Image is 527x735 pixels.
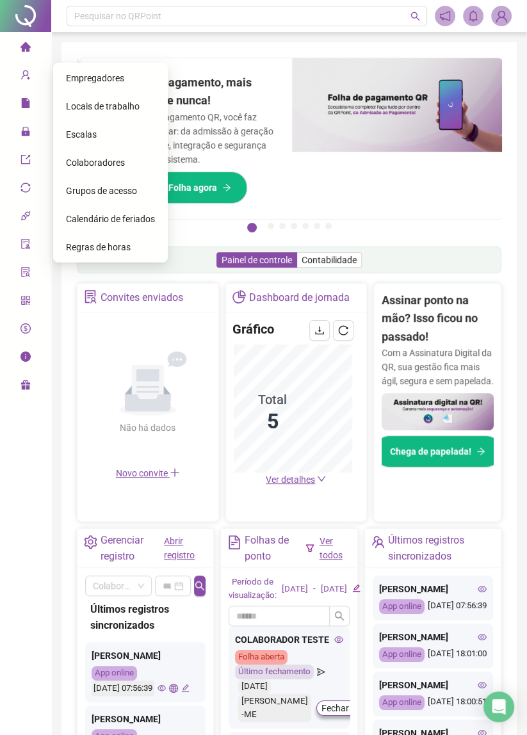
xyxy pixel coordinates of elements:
span: reload [338,325,348,335]
span: setting [84,535,97,549]
span: plus [170,467,180,478]
img: 91713 [492,6,511,26]
div: App online [379,695,425,710]
div: [PERSON_NAME] [92,649,199,663]
div: Folha aberta [235,650,288,665]
span: Ver detalhes [266,474,315,485]
span: eye [478,585,487,594]
span: Locais de trabalho [66,101,140,111]
a: Abrir registro [164,536,195,560]
div: Dashboard de jornada [249,287,350,309]
span: eye [478,681,487,690]
span: arrow-right [476,447,485,456]
span: lock [20,120,31,146]
span: audit [20,233,31,259]
span: eye [478,633,487,642]
div: Não há dados [90,421,206,435]
span: Fechar folha [321,701,371,715]
div: COLABORADOR TESTE [235,633,343,647]
div: Últimos registros sincronizados [90,601,200,633]
div: [DATE] 07:56:39 [92,681,154,697]
span: file-text [227,535,241,549]
button: 4 [291,223,297,229]
div: Gerenciar registro [101,532,164,564]
span: pie-chart [232,290,246,303]
button: Conheça a QRFolha agora [95,172,247,204]
img: banner%2F8d14a306-6205-4263-8e5b-06e9a85ad873.png [292,58,504,152]
span: filter [305,544,314,553]
div: [PERSON_NAME] [92,712,199,726]
span: file [20,92,31,118]
span: qrcode [20,289,31,315]
div: App online [92,666,137,681]
span: search [195,581,205,591]
div: Folhas de ponto [245,532,305,564]
span: export [20,149,31,174]
div: App online [379,599,425,614]
span: search [334,611,345,621]
div: [DATE] 18:00:51 [379,695,487,710]
button: 2 [268,223,274,229]
span: download [314,325,325,335]
span: api [20,205,31,230]
div: - [313,583,316,596]
span: Novo convite [116,468,180,478]
div: Período de visualização: [229,576,277,602]
div: [PERSON_NAME] [379,630,487,644]
span: search [410,12,420,21]
span: home [20,36,31,61]
span: eye [334,635,343,644]
span: Chega de papelada! [390,444,471,458]
span: team [371,535,385,549]
div: [PERSON_NAME] -ME [238,694,311,722]
button: 6 [314,223,320,229]
img: banner%2F02c71560-61a6-44d4-94b9-c8ab97240462.png [382,393,494,430]
span: edit [181,684,190,692]
div: [DATE] [238,679,271,694]
div: [PERSON_NAME] [379,678,487,692]
div: [DATE] 18:01:00 [379,647,487,662]
span: edit [352,584,361,592]
div: [DATE] 07:56:39 [379,599,487,614]
button: Chega de papelada! [374,435,501,467]
span: Regras de horas [66,242,131,252]
button: 1 [247,223,257,232]
span: down [317,474,326,483]
button: 5 [302,223,309,229]
div: [DATE] [282,583,308,596]
button: Fechar folha [316,700,377,716]
span: Empregadores [66,73,124,83]
span: dollar [20,318,31,343]
div: App online [379,647,425,662]
span: gift [20,374,31,400]
h2: Sua folha de pagamento, mais simples do que nunca! [95,74,277,110]
span: Painel de controle [222,255,292,265]
div: Últimos registros sincronizados [388,532,494,564]
span: eye [158,684,166,692]
span: solution [20,261,31,287]
span: Grupos de acesso [66,186,137,196]
div: Open Intercom Messenger [483,691,514,722]
button: 7 [325,223,332,229]
span: bell [467,10,479,22]
span: user-add [20,64,31,90]
p: Com a Folha de Pagamento QR, você faz tudo em um só lugar: da admissão à geração da folha. Agilid... [95,110,277,166]
p: Com a Assinatura Digital da QR, sua gestão fica mais ágil, segura e sem papelada. [382,346,494,388]
span: info-circle [20,346,31,371]
div: [PERSON_NAME] [379,582,487,596]
span: Calendário de feriados [66,214,155,224]
a: Ver todos [320,536,343,560]
span: Contabilidade [302,255,357,265]
span: Escalas [66,129,97,140]
h4: Gráfico [232,320,274,338]
span: Colaboradores [66,157,125,168]
button: 3 [279,223,286,229]
span: send [317,665,325,679]
span: notification [439,10,451,22]
span: global [169,684,177,692]
h2: Assinar ponto na mão? Isso ficou no passado! [382,291,494,346]
a: Ver detalhes down [266,474,326,485]
div: [DATE] [321,583,347,596]
span: sync [20,177,31,202]
div: Último fechamento [235,665,314,679]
